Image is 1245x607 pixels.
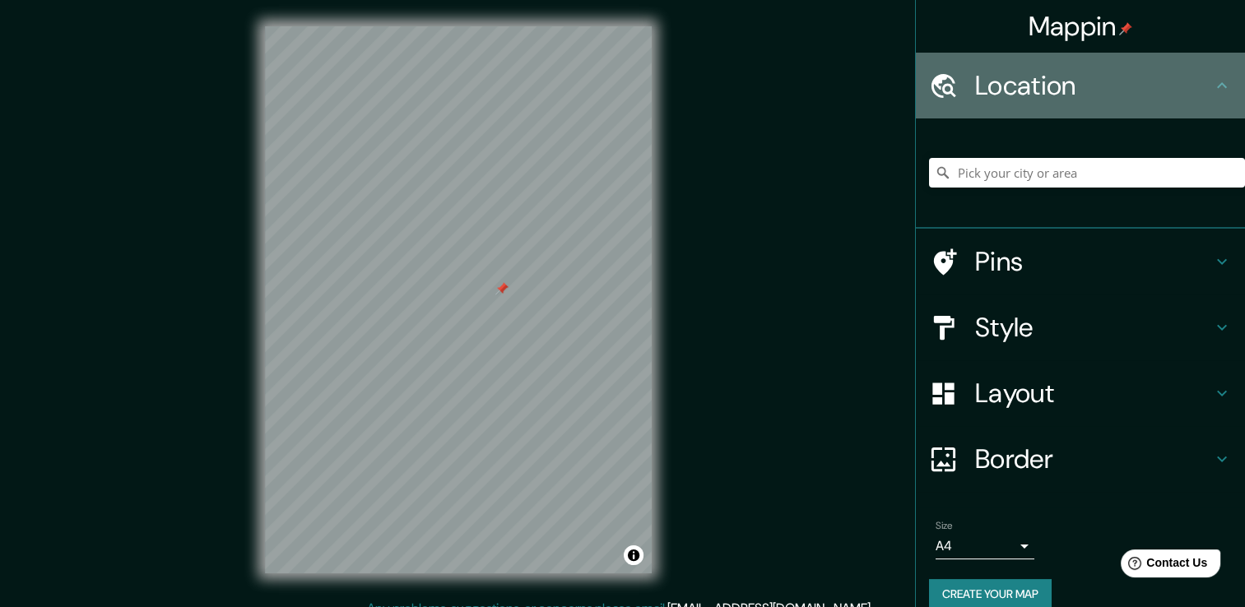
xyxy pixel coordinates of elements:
div: Style [916,294,1245,360]
div: Border [916,426,1245,492]
h4: Layout [975,377,1212,410]
h4: Mappin [1029,10,1133,43]
h4: Border [975,443,1212,475]
iframe: Help widget launcher [1099,543,1227,589]
div: Location [916,53,1245,118]
h4: Location [975,69,1212,102]
canvas: Map [265,26,652,573]
div: A4 [936,533,1034,559]
label: Size [936,519,953,533]
input: Pick your city or area [929,158,1245,188]
h4: Style [975,311,1212,344]
div: Layout [916,360,1245,426]
h4: Pins [975,245,1212,278]
img: pin-icon.png [1119,22,1132,35]
button: Toggle attribution [624,545,643,565]
div: Pins [916,229,1245,294]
